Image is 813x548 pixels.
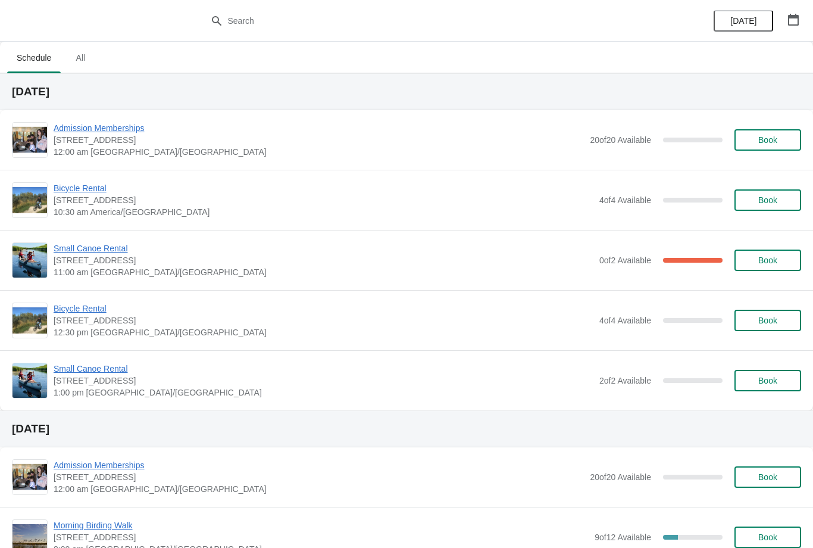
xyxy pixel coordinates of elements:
[54,182,593,194] span: Bicycle Rental
[599,256,651,265] span: 0 of 2 Available
[54,375,593,387] span: [STREET_ADDRESS]
[590,135,651,145] span: 20 of 20 Available
[599,316,651,325] span: 4 of 4 Available
[12,123,47,157] img: Admission Memberships | 1 Snow Goose Bay, Stonewall, MB R0C 2Z0 | 12:00 am America/Winnipeg
[54,387,593,398] span: 1:00 pm [GEOGRAPHIC_DATA]/[GEOGRAPHIC_DATA]
[758,195,777,205] span: Book
[734,527,801,548] button: Book
[734,250,801,271] button: Book
[734,466,801,488] button: Book
[54,194,593,206] span: [STREET_ADDRESS]
[12,187,47,213] img: Bicycle Rental | 1 Snow Goose Bay, Stonewall, MB R0C 2Z0 | 10:30 am America/Winnipeg
[54,303,593,315] span: Bicycle Rental
[7,47,61,68] span: Schedule
[12,86,801,98] h2: [DATE]
[12,363,47,398] img: Small Canoe Rental | 1 Snow Goose Bay, Stonewall, MB R0C 2Z0 | 1:00 pm America/Winnipeg
[227,10,610,32] input: Search
[54,315,593,326] span: [STREET_ADDRESS]
[12,460,47,494] img: Admission Memberships | 1 Snow Goose Bay, Stonewall, MB R0C 2Z0 | 12:00 am America/Winnipeg
[714,10,773,32] button: [DATE]
[54,254,593,266] span: [STREET_ADDRESS]
[734,370,801,391] button: Book
[54,122,584,134] span: Admission Memberships
[758,376,777,385] span: Book
[758,256,777,265] span: Book
[54,134,584,146] span: [STREET_ADDRESS]
[54,483,584,495] span: 12:00 am [GEOGRAPHIC_DATA]/[GEOGRAPHIC_DATA]
[758,533,777,542] span: Book
[54,471,584,483] span: [STREET_ADDRESS]
[54,363,593,375] span: Small Canoe Rental
[758,135,777,145] span: Book
[54,266,593,278] span: 11:00 am [GEOGRAPHIC_DATA]/[GEOGRAPHIC_DATA]
[595,533,651,542] span: 9 of 12 Available
[758,316,777,325] span: Book
[54,519,589,531] span: Morning Birding Walk
[734,189,801,211] button: Book
[734,129,801,151] button: Book
[734,310,801,331] button: Book
[599,195,651,205] span: 4 of 4 Available
[54,242,593,254] span: Small Canoe Rental
[54,531,589,543] span: [STREET_ADDRESS]
[54,459,584,471] span: Admission Memberships
[54,146,584,158] span: 12:00 am [GEOGRAPHIC_DATA]/[GEOGRAPHIC_DATA]
[590,472,651,482] span: 20 of 20 Available
[65,47,95,68] span: All
[730,16,756,26] span: [DATE]
[758,472,777,482] span: Book
[12,307,47,334] img: Bicycle Rental | 1 Snow Goose Bay, Stonewall, MB R0C 2Z0 | 12:30 pm America/Winnipeg
[54,326,593,338] span: 12:30 pm [GEOGRAPHIC_DATA]/[GEOGRAPHIC_DATA]
[12,243,47,278] img: Small Canoe Rental | 1 Snow Goose Bay, Stonewall, MB R0C 2Z0 | 11:00 am America/Winnipeg
[12,423,801,435] h2: [DATE]
[599,376,651,385] span: 2 of 2 Available
[54,206,593,218] span: 10:30 am America/[GEOGRAPHIC_DATA]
